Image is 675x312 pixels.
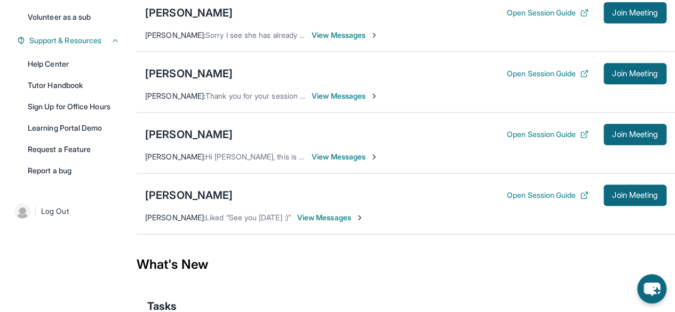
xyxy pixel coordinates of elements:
span: [PERSON_NAME] : [145,91,205,100]
a: Report a bug [21,161,126,180]
span: Liked “See you [DATE] :)” [205,213,291,222]
a: Learning Portal Demo [21,118,126,138]
img: Chevron-Right [370,92,378,100]
span: Support & Resources [29,35,101,46]
span: View Messages [297,212,364,223]
a: Tutor Handbook [21,76,126,95]
span: View Messages [312,91,378,101]
span: Join Meeting [612,131,658,138]
button: Open Session Guide [507,7,589,18]
div: What's New [137,241,675,288]
a: Request a Feature [21,140,126,159]
span: View Messages [312,30,378,41]
span: Thank you for your session [DATE]. [205,91,324,100]
span: | [34,205,37,218]
img: Chevron-Right [355,213,364,222]
span: [PERSON_NAME] : [145,152,205,161]
img: user-img [15,204,30,219]
a: Help Center [21,54,126,74]
div: [PERSON_NAME] [145,188,233,203]
div: [PERSON_NAME] [145,66,233,81]
span: [PERSON_NAME] : [145,30,205,39]
button: Join Meeting [603,2,666,23]
img: Chevron-Right [370,153,378,161]
img: Chevron-Right [370,31,378,39]
button: Open Session Guide [507,190,589,201]
button: Join Meeting [603,185,666,206]
div: [PERSON_NAME] [145,5,233,20]
button: chat-button [637,274,666,303]
button: Join Meeting [603,124,666,145]
button: Join Meeting [603,63,666,84]
div: [PERSON_NAME] [145,127,233,142]
span: [PERSON_NAME] : [145,213,205,222]
span: View Messages [312,151,378,162]
a: Volunteer as a sub [21,7,126,27]
span: Log Out [41,206,69,217]
a: Sign Up for Office Hours [21,97,126,116]
button: Open Session Guide [507,68,589,79]
button: Support & Resources [25,35,120,46]
button: Open Session Guide [507,129,589,140]
span: Join Meeting [612,192,658,198]
span: Join Meeting [612,10,658,16]
span: Join Meeting [612,70,658,77]
a: |Log Out [11,199,126,223]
